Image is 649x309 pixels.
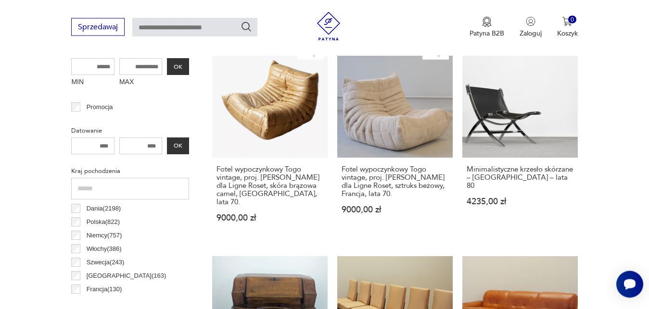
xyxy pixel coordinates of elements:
img: Ikona koszyka [562,16,572,26]
p: 9000,00 zł [216,214,323,222]
iframe: Smartsupp widget button [616,271,643,297]
a: KlasykFotel wypoczynkowy Togo vintage, proj. M. Ducaroy dla Ligne Roset, skóra brązowa camel, Fra... [212,42,328,241]
a: Ikona medaluPatyna B2B [470,16,504,37]
button: Sprzedawaj [71,18,125,36]
div: 0 [568,15,576,24]
p: Patyna B2B [470,28,504,37]
button: 0Koszyk [557,16,578,37]
p: Włochy ( 386 ) [87,244,122,254]
p: Promocja [87,102,113,112]
button: Patyna B2B [470,16,504,37]
p: Polska ( 822 ) [87,217,120,227]
a: KlasykFotel wypoczynkowy Togo vintage, proj. M. Ducaroy dla Ligne Roset, sztruks beżowy, Francja,... [337,42,453,241]
p: Kraj pochodzenia [71,166,189,176]
p: 9000,00 zł [342,206,448,214]
h3: Fotel wypoczynkowy Togo vintage, proj. [PERSON_NAME] dla Ligne Roset, sztruks beżowy, Francja, la... [342,165,448,198]
h3: Minimalistyczne krzesło skórzane – [GEOGRAPHIC_DATA] – lata 80 [467,165,573,190]
label: MIN [71,75,115,90]
label: MAX [119,75,163,90]
p: Zaloguj [520,28,542,37]
img: Patyna - sklep z meblami i dekoracjami vintage [314,12,343,40]
button: Szukaj [241,21,252,32]
button: OK [167,58,189,75]
img: Ikonka użytkownika [526,16,535,26]
p: Szwecja ( 243 ) [87,257,125,268]
p: Datowanie [71,125,189,136]
a: Minimalistyczne krzesło skórzane – Włochy – lata 80Minimalistyczne krzesło skórzane – [GEOGRAPHIC... [462,42,578,241]
p: Czechy ( 121 ) [87,297,122,308]
img: Ikona medalu [482,16,492,27]
p: [GEOGRAPHIC_DATA] ( 163 ) [87,271,166,281]
p: Koszyk [557,28,578,37]
p: Niemcy ( 757 ) [87,230,122,241]
button: Zaloguj [520,16,542,37]
a: Sprzedawaj [71,24,125,31]
p: 4235,00 zł [467,198,573,206]
p: Dania ( 2198 ) [87,203,121,214]
button: OK [167,137,189,154]
h3: Fotel wypoczynkowy Togo vintage, proj. [PERSON_NAME] dla Ligne Roset, skóra brązowa camel, [GEOGR... [216,165,323,206]
p: Francja ( 130 ) [87,284,122,295]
